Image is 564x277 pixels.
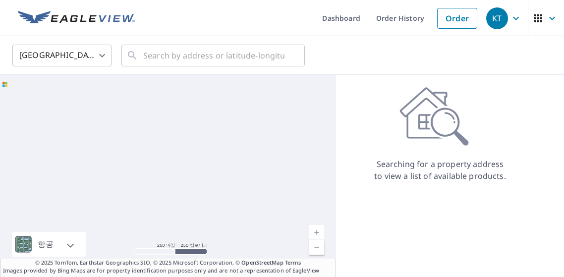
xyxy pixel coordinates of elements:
a: Order [437,8,477,29]
a: Terms [285,259,301,266]
img: EV Logo [18,11,135,26]
div: [GEOGRAPHIC_DATA] [12,42,112,69]
div: 항공 [12,232,86,257]
a: OpenStreetMap [241,259,283,266]
a: 현재 수준 5, 축소 [309,240,324,255]
div: 항공 [35,232,56,257]
span: © 2025 TomTom, Earthstar Geographics SIO, © 2025 Microsoft Corporation, © [35,259,301,267]
div: KT [486,7,508,29]
p: Searching for a property address to view a list of available products. [374,158,507,182]
a: 현재 레벨 5, 확대 [309,225,324,240]
input: Search by address or latitude-longitude [143,42,284,69]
